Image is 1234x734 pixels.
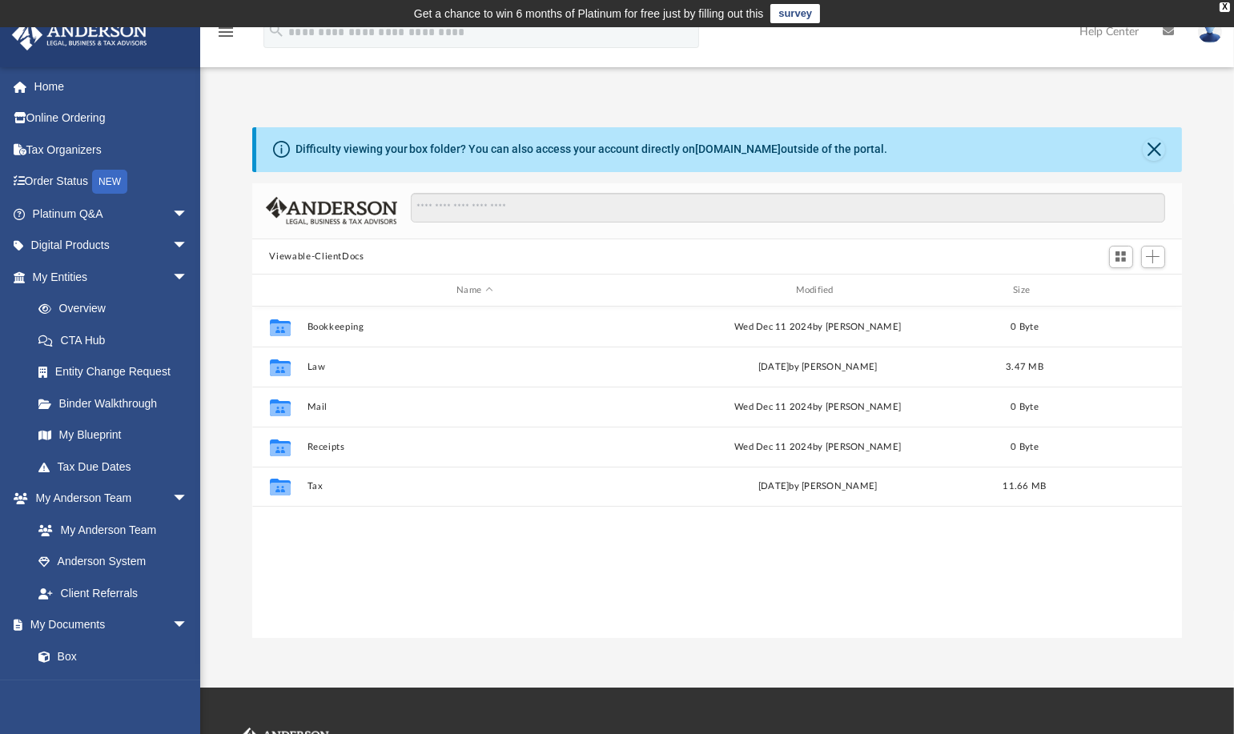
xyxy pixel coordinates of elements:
a: Home [11,70,212,102]
span: arrow_drop_down [172,609,204,642]
a: CTA Hub [22,324,212,356]
div: Wed Dec 11 2024 by [PERSON_NAME] [649,440,985,455]
a: Tax Due Dates [22,451,212,483]
button: Switch to Grid View [1109,246,1133,268]
div: close [1220,2,1230,12]
a: My Entitiesarrow_drop_down [11,261,212,293]
span: 0 Byte [1011,323,1039,331]
a: [DOMAIN_NAME] [696,142,782,155]
div: Difficulty viewing your box folder? You can also access your account directly on outside of the p... [295,141,888,158]
a: Digital Productsarrow_drop_down [11,230,212,262]
div: grid [252,307,1183,639]
a: My Anderson Team [22,514,196,546]
a: Entity Change Request [22,356,212,388]
i: search [267,22,285,39]
div: id [1063,283,1176,298]
a: Binder Walkthrough [22,387,212,419]
div: Size [992,283,1056,298]
button: Bookkeeping [307,322,642,332]
button: Add [1141,246,1165,268]
button: Mail [307,402,642,412]
i: menu [216,22,235,42]
div: Modified [649,283,986,298]
a: survey [770,4,820,23]
a: Box [22,640,196,672]
a: Tax Organizers [11,134,212,166]
div: Wed Dec 11 2024 by [PERSON_NAME] [649,320,985,335]
a: My Documentsarrow_drop_down [11,609,204,641]
button: Viewable-ClientDocs [269,250,364,264]
a: Platinum Q&Aarrow_drop_down [11,198,212,230]
button: Close [1143,138,1165,161]
span: arrow_drop_down [172,198,204,231]
span: 0 Byte [1011,403,1039,411]
div: Wed Dec 11 2024 by [PERSON_NAME] [649,400,985,415]
img: User Pic [1198,20,1222,43]
span: 0 Byte [1011,443,1039,451]
a: Overview [22,293,212,325]
a: Order StatusNEW [11,166,212,199]
div: id [259,283,299,298]
div: Get a chance to win 6 months of Platinum for free just by filling out this [414,4,764,23]
button: Receipts [307,442,642,452]
a: Online Ordering [11,102,212,134]
div: [DATE] by [PERSON_NAME] [649,360,985,375]
span: arrow_drop_down [172,261,204,294]
input: Search files and folders [411,193,1164,223]
img: Anderson Advisors Platinum Portal [7,19,152,50]
span: arrow_drop_down [172,230,204,263]
button: Tax [307,482,642,492]
div: Name [306,283,642,298]
a: My Anderson Teamarrow_drop_down [11,483,204,515]
span: 11.66 MB [1003,482,1046,491]
a: menu [216,30,235,42]
a: Anderson System [22,546,204,578]
a: Meeting Minutes [22,672,204,704]
a: Client Referrals [22,577,204,609]
div: NEW [92,170,127,194]
button: Law [307,362,642,372]
div: [DATE] by [PERSON_NAME] [649,479,985,494]
span: 3.47 MB [1006,363,1043,371]
a: My Blueprint [22,419,204,451]
span: arrow_drop_down [172,483,204,515]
